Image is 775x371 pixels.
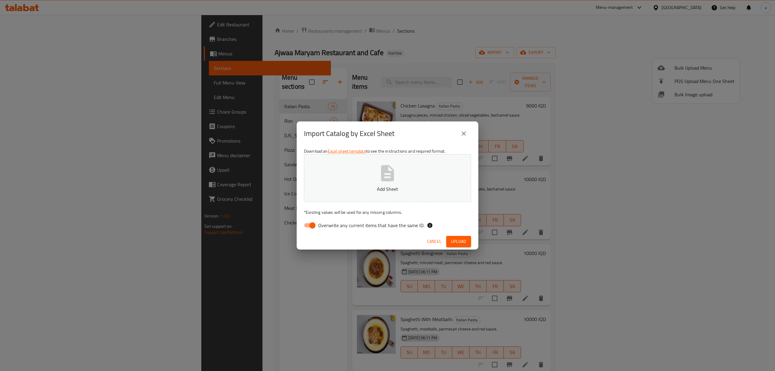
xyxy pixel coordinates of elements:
div: Download an to see the instructions and required format. [297,146,478,234]
button: Upload [446,236,471,247]
button: close [457,126,471,141]
span: Overwrite any current items that have the same ID. [318,222,424,229]
p: Existing values will be used for any missing columns. [304,209,471,215]
svg: If the overwrite option isn't selected, then the items that match an existing ID will be ignored ... [427,222,433,228]
button: Cancel [424,236,444,247]
span: Cancel [427,238,441,245]
a: Excel sheet template [328,147,366,155]
p: Add Sheet [313,185,462,193]
span: Upload [451,238,466,245]
button: Add Sheet [304,154,471,202]
h2: Import Catalog by Excel Sheet [304,129,394,138]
